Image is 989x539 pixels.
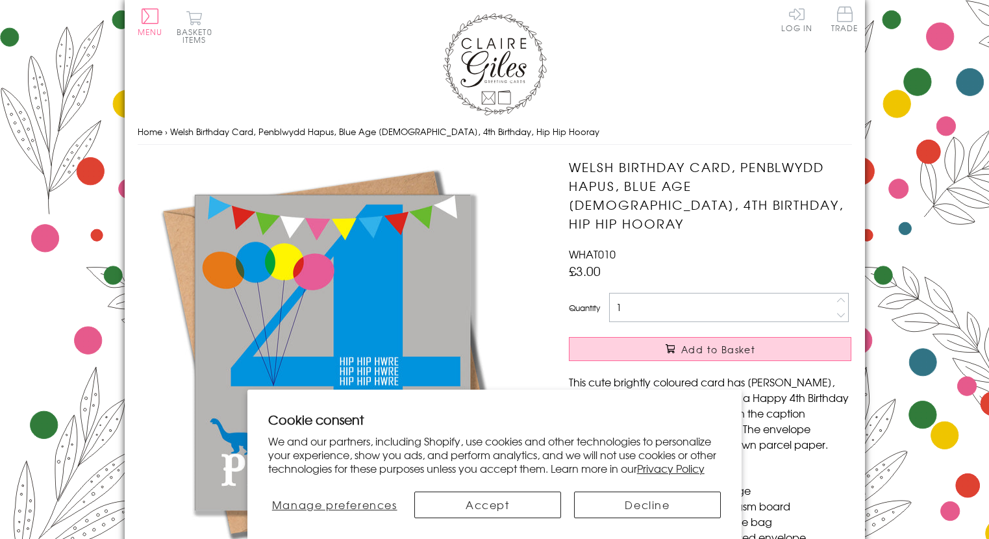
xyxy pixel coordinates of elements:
[443,13,547,116] img: Claire Giles Greetings Cards
[268,434,721,475] p: We and our partners, including Shopify, use cookies and other technologies to personalize your ex...
[138,125,162,138] a: Home
[569,374,851,452] p: This cute brightly coloured card has [PERSON_NAME], balloons and dinosaurs and wishes a Happy 4th...
[569,337,851,361] button: Add to Basket
[569,262,601,280] span: £3.00
[268,410,721,429] h2: Cookie consent
[831,6,858,32] span: Trade
[569,158,851,232] h1: Welsh Birthday Card, Penblwydd Hapus, Blue Age [DEMOGRAPHIC_DATA], 4th Birthday, Hip Hip Hooray
[272,497,397,512] span: Manage preferences
[170,125,599,138] span: Welsh Birthday Card, Penblwydd Hapus, Blue Age [DEMOGRAPHIC_DATA], 4th Birthday, Hip Hip Hooray
[681,343,755,356] span: Add to Basket
[781,6,812,32] a: Log In
[138,8,163,36] button: Menu
[637,460,705,476] a: Privacy Policy
[414,492,561,518] button: Accept
[138,119,852,145] nav: breadcrumbs
[569,302,600,314] label: Quantity
[165,125,168,138] span: ›
[138,26,163,38] span: Menu
[268,492,401,518] button: Manage preferences
[182,26,212,45] span: 0 items
[569,246,616,262] span: WHAT010
[177,10,212,44] button: Basket0 items
[574,492,721,518] button: Decline
[831,6,858,34] a: Trade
